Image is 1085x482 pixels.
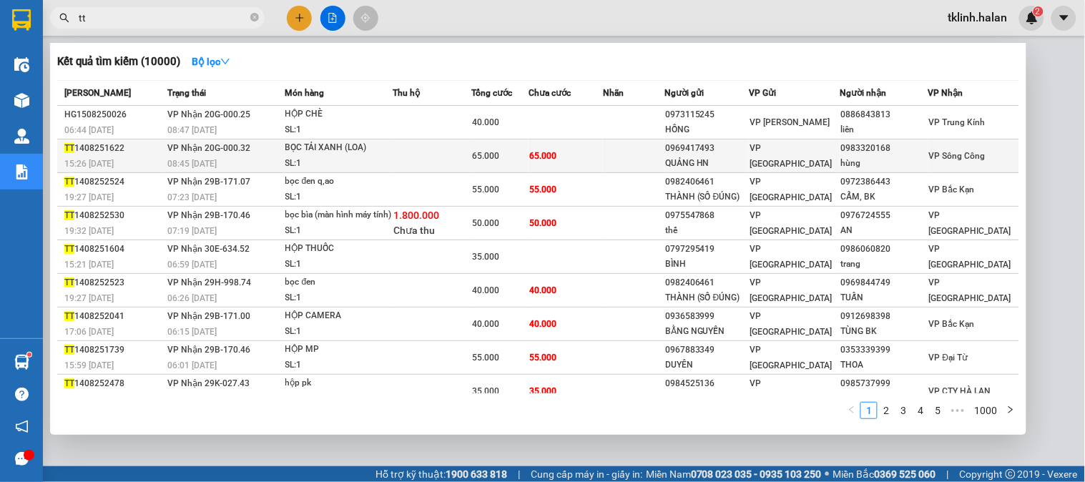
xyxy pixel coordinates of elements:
div: 0982406461 [665,275,748,290]
div: 0969844749 [841,275,928,290]
span: VP Nhận 30E-634.52 [167,244,250,254]
div: 0986060820 [841,242,928,257]
span: question-circle [15,388,29,401]
img: warehouse-icon [14,93,29,108]
div: 0912698398 [841,309,928,324]
span: Món hàng [285,88,324,98]
span: VP [GEOGRAPHIC_DATA] [750,143,832,169]
div: 1408252478 [64,376,163,391]
span: VP Sông Công [929,151,986,161]
div: TAM [841,391,928,406]
sup: 1 [27,353,31,357]
div: QUẢNG HN [665,156,748,171]
button: right [1002,402,1019,419]
img: warehouse-icon [14,129,29,144]
h3: Kết quả tìm kiếm ( 10000 ) [57,54,180,69]
div: 1408251604 [64,242,163,257]
span: VP Nhận 29B-170.46 [167,345,250,355]
div: SL: 1 [285,358,393,373]
div: THOA [841,358,928,373]
div: thế [665,223,748,238]
span: VP Nhận 20G-000.25 [167,109,250,119]
span: VP CTY HÀ LAN [929,386,991,396]
div: 1408252530 [64,208,163,223]
span: 19:27 [DATE] [64,192,114,202]
span: VP [GEOGRAPHIC_DATA] [929,244,1011,270]
div: bọc đen q,ao [285,174,393,190]
div: hộp pk [285,375,393,391]
div: 1408252041 [64,309,163,324]
div: bọc bìa (màn hình máy tính) [285,207,393,223]
div: BẰNG NGUYỄN [665,324,748,339]
span: 40.000 [472,319,499,329]
span: VP Nhận 29B-171.07 [167,177,250,187]
span: VP [PERSON_NAME] [750,117,830,127]
span: [PERSON_NAME] [64,88,131,98]
div: SL: 1 [285,290,393,306]
div: BÌNH [665,257,748,272]
span: VP [GEOGRAPHIC_DATA] [750,177,832,202]
li: 3 [895,402,912,419]
span: 19:27 [DATE] [64,293,114,303]
div: SL: 1 [285,223,393,239]
span: 17:06 [DATE] [64,327,114,337]
div: AN [841,223,928,238]
img: logo-vxr [12,9,31,31]
span: VP Nhận 29K-027.43 [167,378,250,388]
div: CẨM, BK [841,190,928,205]
li: 4 [912,402,929,419]
span: VP Đại Từ [929,353,968,363]
input: Tìm tên, số ĐT hoặc mã đơn [79,10,247,26]
div: HỘP CHÈ [285,107,393,122]
span: 65.000 [529,151,556,161]
img: warehouse-icon [14,57,29,72]
a: 4 [913,403,928,418]
span: right [1006,405,1015,414]
div: bọc đen [285,275,393,290]
span: Trạng thái [167,88,206,98]
span: TT [64,378,74,388]
div: 0983320168 [841,141,928,156]
span: 35.000 [529,386,556,396]
span: 07:19 [DATE] [167,226,217,236]
span: close-circle [250,13,259,21]
a: 5 [930,403,946,418]
div: SL: 1 [285,324,393,340]
span: Chưa thu [394,225,436,236]
div: SL: 1 [285,257,393,272]
span: Tổng cước [471,88,512,98]
div: 0984525136 [665,376,748,391]
button: left [843,402,860,419]
span: 15:59 [DATE] [64,360,114,370]
li: 2 [878,402,895,419]
span: 19:32 [DATE] [64,226,114,236]
div: SL: 1 [285,391,393,407]
span: ••• [946,402,969,419]
span: 40.000 [529,285,556,295]
span: VP [GEOGRAPHIC_DATA] [750,378,832,404]
span: message [15,452,29,466]
div: BỌC TẢI XANH (LOA) [285,140,393,156]
div: 0886843813 [841,107,928,122]
span: 08:47 [DATE] [167,125,217,135]
span: 06:15 [DATE] [167,327,217,337]
div: 0936583999 [665,309,748,324]
div: HỘP MP [285,342,393,358]
div: SL: 1 [285,156,393,172]
span: TT [64,345,74,355]
li: Next 5 Pages [946,402,969,419]
div: 0353339399 [841,343,928,358]
div: liên [841,122,928,137]
div: 0982406461 [665,174,748,190]
span: VP Bắc Kạn [929,319,975,329]
button: Bộ lọcdown [180,50,242,73]
span: VP [GEOGRAPHIC_DATA] [929,210,1011,236]
span: search [59,13,69,23]
div: trang [841,257,928,272]
span: 55.000 [529,185,556,195]
span: 08:45 [DATE] [167,159,217,169]
div: 0969417493 [665,141,748,156]
span: left [848,405,856,414]
div: 1408252523 [64,275,163,290]
div: DUYÊN [665,358,748,373]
